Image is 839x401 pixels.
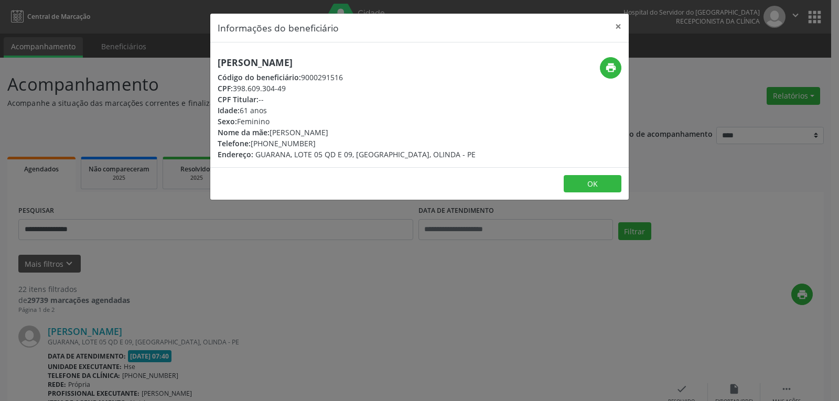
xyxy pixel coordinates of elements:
div: 61 anos [218,105,476,116]
i: print [605,62,617,73]
span: Código do beneficiário: [218,72,301,82]
span: Nome da mãe: [218,127,270,137]
span: CPF: [218,83,233,93]
span: Idade: [218,105,240,115]
div: [PHONE_NUMBER] [218,138,476,149]
button: Close [608,14,629,39]
div: Feminino [218,116,476,127]
div: -- [218,94,476,105]
div: 9000291516 [218,72,476,83]
div: 398.609.304-49 [218,83,476,94]
span: Sexo: [218,116,237,126]
h5: Informações do beneficiário [218,21,339,35]
button: OK [564,175,621,193]
div: [PERSON_NAME] [218,127,476,138]
span: GUARANA, LOTE 05 QD E 09, [GEOGRAPHIC_DATA], OLINDA - PE [255,149,476,159]
span: Telefone: [218,138,251,148]
span: Endereço: [218,149,253,159]
span: CPF Titular: [218,94,259,104]
h5: [PERSON_NAME] [218,57,476,68]
button: print [600,57,621,79]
